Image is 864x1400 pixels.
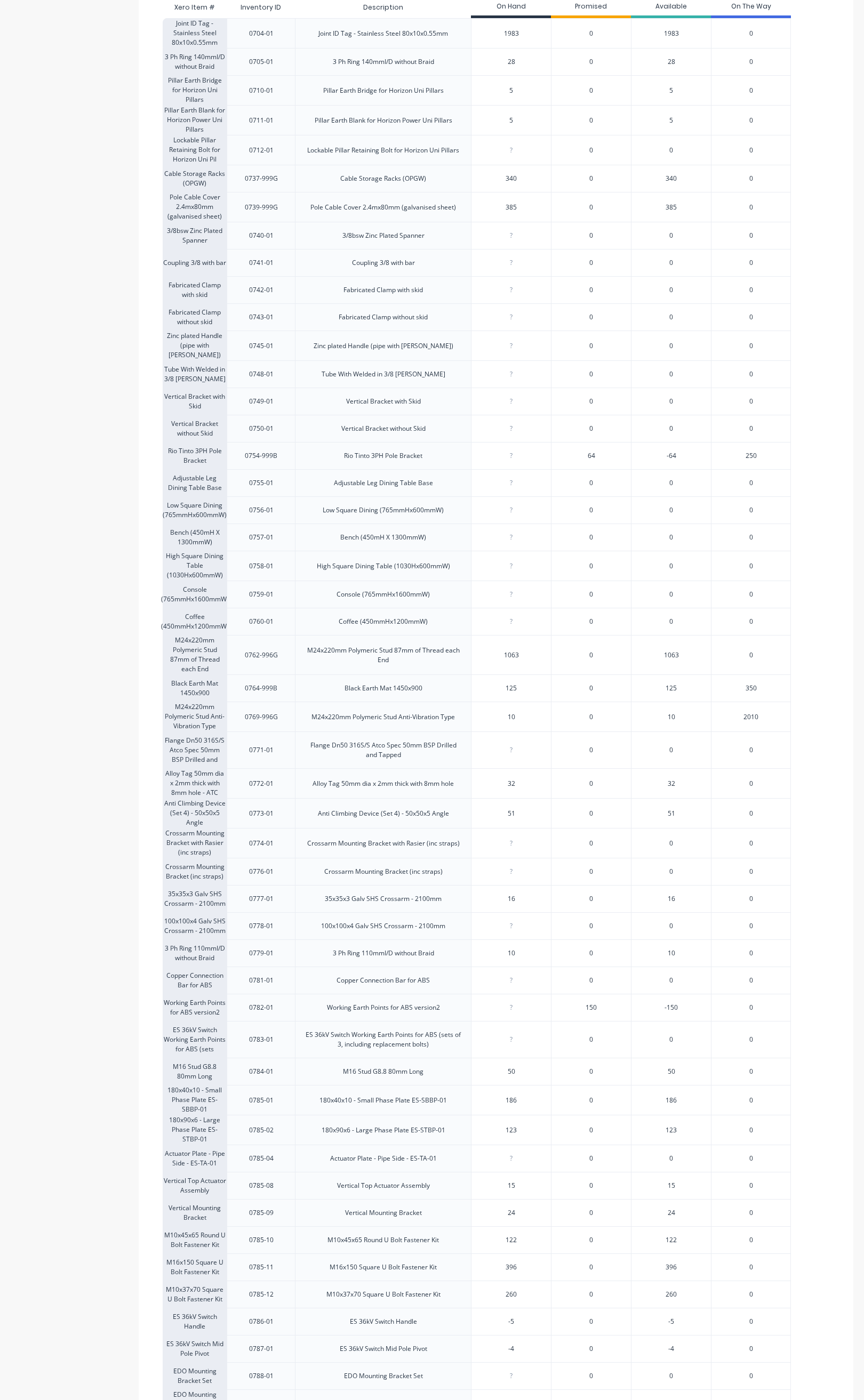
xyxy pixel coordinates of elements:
[471,333,551,359] div: ?
[471,524,551,551] div: ?
[631,442,711,469] div: -64
[249,1035,274,1044] div: 0783-01
[749,369,753,379] span: 0
[310,203,456,212] div: Pole Cable Cover 2.4mx80mm (galvanised sheet)
[471,388,551,415] div: ?
[304,646,462,665] div: M24x220mm Polymeric Stud 87mm of Thread each End
[589,533,593,542] span: 0
[631,1085,711,1115] div: 186
[631,496,711,524] div: 0
[589,867,593,876] span: 0
[249,478,274,488] div: 0755-01
[749,809,753,818] span: 0
[631,858,711,885] div: 0
[321,921,445,931] div: 100x100x4 Galv SHS Crossarm - 2100mm
[163,360,227,388] div: Tube With Welded in 3/8 [PERSON_NAME]
[631,768,711,798] div: 32
[631,18,711,48] div: 1983
[471,137,551,164] div: ?
[249,369,274,379] div: 0748-01
[339,617,428,626] div: Coffee (450mmHx1200mmW)
[749,650,753,660] span: 0
[163,442,227,469] div: Rio Tinto 3PH Pole Bracket
[163,967,227,994] div: Copper Connection Bar for ABS
[323,505,444,515] div: Low Square Dining (765mmHx600mmW)
[471,994,551,1021] div: ?
[589,779,593,788] span: 0
[471,913,551,939] div: ?
[749,867,753,876] span: 0
[631,469,711,496] div: 0
[471,1058,551,1085] div: 50
[471,415,551,442] div: ?
[743,712,758,722] span: 2010
[163,165,227,192] div: Cable Storage Racks (OPGW)
[749,533,753,542] span: 0
[589,285,593,295] span: 0
[343,1067,423,1076] div: M16 Stud G8.8 80mm Long
[163,885,227,912] div: 35x35x3 Galv SHS Crossarm - 2100mm
[342,231,425,240] div: 3/8bsw Zinc Plated Spanner
[163,674,227,702] div: Black Earth Mat 1450x900
[163,75,227,105] div: Pillar Earth Bridge for Horizon Uni Pillars
[163,1058,227,1085] div: M16 Stud G8.8 80mm Long
[163,608,227,635] div: Coffee (450mmHx1200mmW)
[471,886,551,912] div: 16
[325,894,442,904] div: 35x35x3 Galv SHS Crossarm - 2100mm
[589,590,593,599] span: 0
[589,894,593,904] span: 0
[589,561,593,571] span: 0
[337,976,430,985] div: Copper Connection Bar for ABS
[749,976,753,985] span: 0
[589,1208,593,1218] span: 0
[589,231,593,240] span: 0
[749,174,753,183] span: 0
[318,29,448,38] div: Joint ID Tag - Stainless Steel 80x10x0.55mm
[311,712,455,722] div: M24x220mm Polymeric Stud Anti-Vibration Type
[631,1172,711,1199] div: 15
[631,702,711,731] div: 10
[631,192,711,222] div: 385
[631,828,711,858] div: 0
[471,800,551,827] div: 51
[163,222,227,249] div: 3/8bsw Zinc Plated Spanner
[334,478,433,488] div: Adjustable Leg Dining Table Base
[163,192,227,222] div: Pole Cable Cover 2.4mx80mm (galvanised sheet)
[589,146,593,155] span: 0
[631,75,711,105] div: 5
[346,397,421,406] div: Vertical Bracket with Skid
[249,285,274,295] div: 0742-01
[471,1087,551,1114] div: 186
[333,948,434,958] div: 3 Ph Ring 110mmI/D without Braid
[589,312,593,322] span: 0
[163,702,227,731] div: M24x220mm Polymeric Stud Anti-Vibration Type
[471,967,551,994] div: ?
[245,683,277,693] div: 0764-999B
[163,135,227,165] div: Lockable Pillar Retaining Bolt for Horizon Uni Pil
[340,174,426,183] div: Cable Storage Racks (OPGW)
[746,683,757,693] span: 350
[163,994,227,1021] div: Working Earth Points for ABS version2
[163,1021,227,1058] div: ES 36kV Switch Working Earth Points for ABS (sets
[631,994,711,1021] div: -150
[631,48,711,75] div: 28
[163,276,227,303] div: Fabricated Clamp with skid
[589,948,593,958] span: 0
[589,617,593,626] span: 0
[749,57,753,67] span: 0
[749,29,753,38] span: 0
[631,674,711,702] div: 125
[163,18,227,48] div: Joint ID Tag - Stainless Steel 80x10x0.55mm
[589,839,593,848] span: 0
[327,1003,440,1012] div: Working Earth Points for ABS version2
[749,617,753,626] span: 0
[471,194,551,221] div: 385
[631,967,711,994] div: 0
[631,635,711,674] div: 1063
[631,798,711,828] div: 51
[589,505,593,515] span: 0
[749,921,753,931] span: 0
[471,581,551,608] div: ?
[589,86,593,95] span: 0
[313,779,454,788] div: Alloy Tag 50mm dia x 2mm thick with 8mm hole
